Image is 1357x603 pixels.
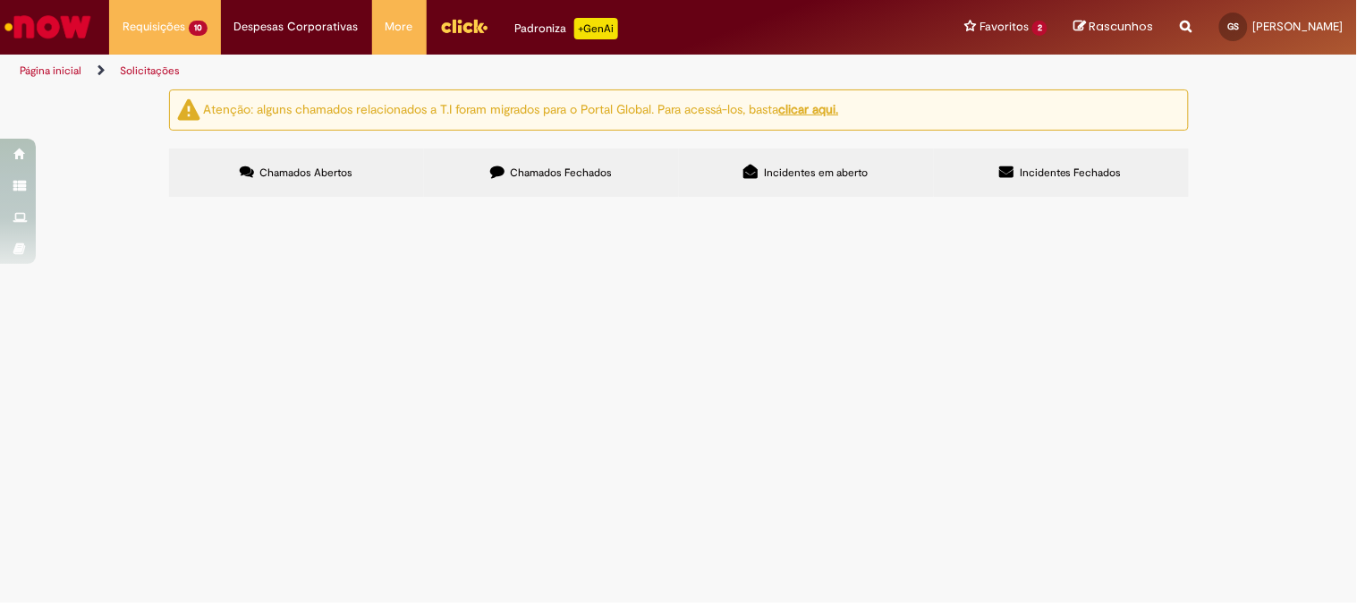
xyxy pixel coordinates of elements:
[123,18,185,36] span: Requisições
[1074,19,1154,36] a: Rascunhos
[515,18,618,39] div: Padroniza
[764,166,868,180] span: Incidentes em aberto
[1228,21,1240,32] span: GS
[204,101,839,117] ng-bind-html: Atenção: alguns chamados relacionados a T.I foram migrados para o Portal Global. Para acessá-los,...
[1090,18,1154,35] span: Rascunhos
[1253,19,1344,34] span: [PERSON_NAME]
[386,18,413,36] span: More
[13,55,891,88] ul: Trilhas de página
[234,18,359,36] span: Despesas Corporativas
[2,9,94,45] img: ServiceNow
[189,21,208,36] span: 10
[510,166,612,180] span: Chamados Fechados
[1032,21,1047,36] span: 2
[20,64,81,78] a: Página inicial
[120,64,180,78] a: Solicitações
[779,101,839,117] a: clicar aqui.
[574,18,618,39] p: +GenAi
[1020,166,1122,180] span: Incidentes Fechados
[259,166,352,180] span: Chamados Abertos
[980,18,1029,36] span: Favoritos
[440,13,488,39] img: click_logo_yellow_360x200.png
